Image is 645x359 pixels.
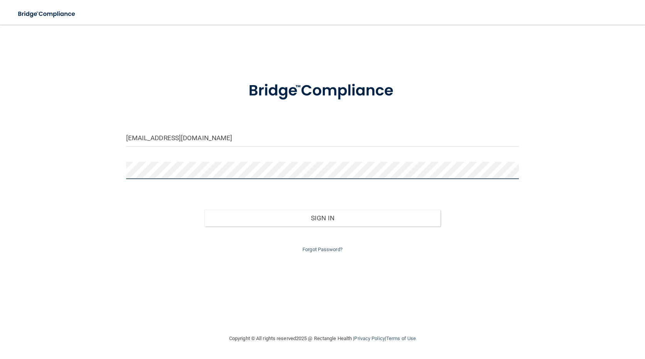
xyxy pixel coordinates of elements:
[386,336,416,341] a: Terms of Use
[126,129,519,147] input: Email
[302,247,343,252] a: Forgot Password?
[354,336,385,341] a: Privacy Policy
[204,210,440,226] button: Sign In
[12,6,83,22] img: bridge_compliance_login_screen.278c3ca4.svg
[182,326,463,351] div: Copyright © All rights reserved 2025 @ Rectangle Health | |
[233,71,412,111] img: bridge_compliance_login_screen.278c3ca4.svg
